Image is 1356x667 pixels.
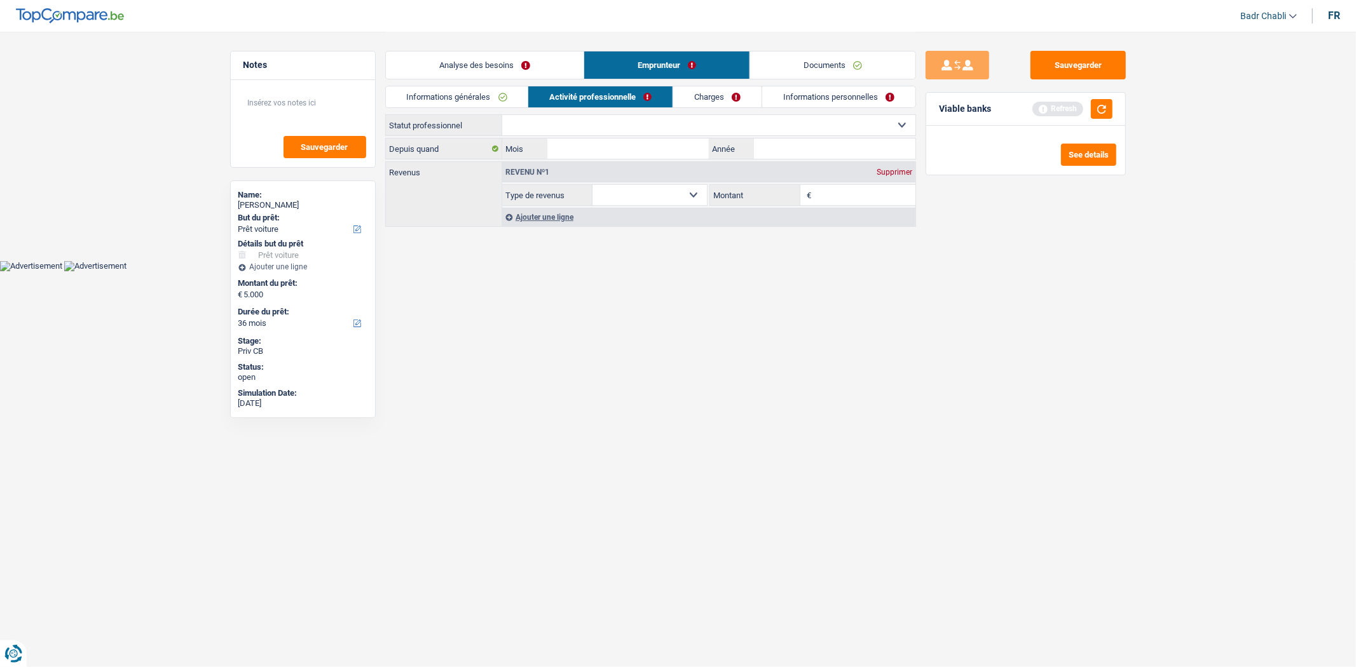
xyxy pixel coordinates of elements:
[754,138,915,159] input: AAAA
[1328,10,1340,22] div: fr
[238,262,367,271] div: Ajouter une ligne
[238,346,367,356] div: Priv CB
[939,104,991,114] div: Viable banks
[238,336,367,346] div: Stage:
[238,388,367,398] div: Simulation Date:
[1061,144,1116,166] button: See details
[762,86,915,107] a: Informations personnelles
[238,372,367,382] div: open
[238,398,367,408] div: [DATE]
[64,261,127,271] img: Advertisement
[238,213,365,223] label: But du prêt:
[800,185,814,205] span: €
[238,278,365,288] label: Montant du prêt:
[502,185,592,205] label: Type de revenus
[301,143,348,151] span: Sauvegarder
[386,115,502,135] label: Statut professionnel
[238,190,367,200] div: Name:
[243,60,362,71] h5: Notes
[386,86,528,107] a: Informations générales
[1032,102,1083,116] div: Refresh
[386,162,502,177] label: Revenus
[238,200,367,210] div: [PERSON_NAME]
[502,168,552,176] div: Revenu nº1
[1240,11,1286,22] span: Badr Chabli
[873,168,915,176] div: Supprimer
[547,138,708,159] input: MM
[502,208,915,226] div: Ajouter une ligne
[673,86,762,107] a: Charges
[386,51,584,79] a: Analyse des besoins
[16,8,124,24] img: TopCompare Logo
[528,86,673,107] a: Activité professionnelle
[386,138,502,159] label: Depuis quand
[284,136,366,158] button: Sauvegarder
[1031,51,1126,79] button: Sauvegarder
[710,185,800,205] label: Montant
[238,307,365,317] label: Durée du prêt:
[238,239,367,249] div: Détails but du prêt
[584,51,750,79] a: Emprunteur
[238,362,367,372] div: Status:
[502,138,547,159] label: Mois
[238,290,243,300] span: €
[1230,6,1297,27] a: Badr Chabli
[709,138,754,159] label: Année
[750,51,915,79] a: Documents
